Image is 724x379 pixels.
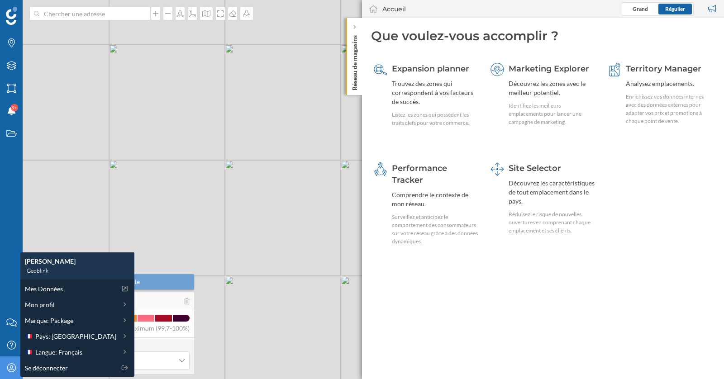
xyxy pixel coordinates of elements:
[491,63,504,76] img: explorer.svg
[350,32,359,90] p: Réseau de magasins
[126,324,190,333] span: Maximum (99,7-100%)
[392,190,478,208] div: Comprendre le contexte de mon réseau.
[371,27,715,44] div: Que voulez-vous accomplir ?
[392,79,478,106] div: Trouvez des zones qui correspondent à vos facteurs de succès.
[374,162,387,176] img: monitoring-360.svg
[25,266,130,275] div: Geoblink
[392,213,478,246] div: Surveillez et anticipez le comportement des consommateurs sur votre réseau grâce à des données dy...
[608,63,621,76] img: territory-manager.svg
[626,93,712,125] div: Enrichissez vos données internes avec des données externes pour adapter vos prix et promotions à ...
[25,300,55,309] span: Mon profil
[12,103,17,112] span: 9+
[392,111,478,127] div: Listez les zones qui possèdent les traits clefs pour votre commerce.
[626,64,701,74] span: Territory Manager
[392,64,469,74] span: Expansion planner
[35,347,82,357] span: Langue: Français
[25,363,68,373] span: Se déconnecter
[509,102,595,126] div: Identifiez les meilleurs emplacements pour lancer une campagne de marketing.
[374,63,387,76] img: search-areas.svg
[626,79,712,88] div: Analysez emplacements.
[25,257,130,266] div: [PERSON_NAME]
[25,284,63,294] span: Mes Données
[35,332,116,341] span: Pays: [GEOGRAPHIC_DATA]
[509,210,595,235] div: Réduisez le risque de nouvelles ouvertures en comprenant chaque emplacement et ses clients.
[633,5,648,12] span: Grand
[382,5,406,14] div: Accueil
[665,5,685,12] span: Régulier
[509,64,589,74] span: Marketing Explorer
[6,7,17,25] img: Logo Geoblink
[491,162,504,176] img: dashboards-manager.svg
[18,6,62,14] span: Assistance
[509,163,561,173] span: Site Selector
[392,163,447,185] span: Performance Tracker
[25,316,73,325] span: Marque: Package
[509,179,595,206] div: Découvrez les caractéristiques de tout emplacement dans le pays.
[509,79,595,97] div: Découvrez les zones avec le meilleur potentiel.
